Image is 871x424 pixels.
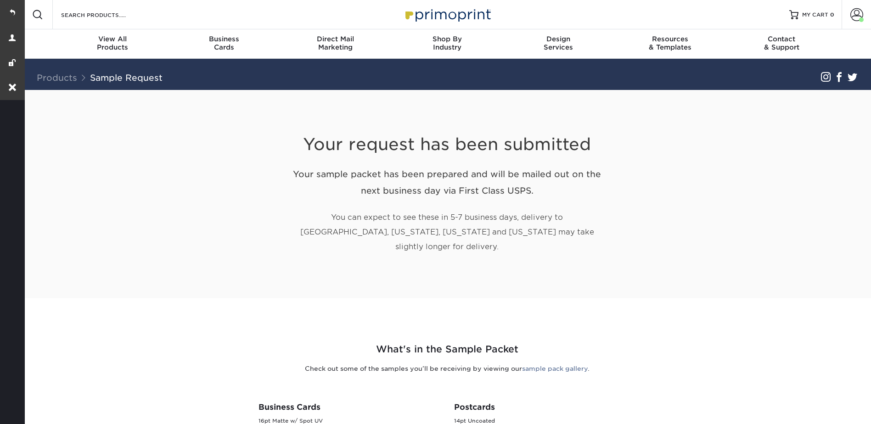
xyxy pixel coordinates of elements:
[391,35,503,43] span: Shop By
[391,29,503,59] a: Shop ByIndustry
[802,11,828,19] span: MY CART
[168,35,280,51] div: Cards
[280,29,391,59] a: Direct MailMarketing
[614,35,726,51] div: & Templates
[503,35,614,43] span: Design
[830,11,834,18] span: 0
[280,35,391,43] span: Direct Mail
[287,210,608,254] p: You can expect to see these in 5-7 business days, delivery to [GEOGRAPHIC_DATA], [US_STATE], [US_...
[726,35,837,43] span: Contact
[391,35,503,51] div: Industry
[287,112,608,155] h1: Your request has been submitted
[454,402,636,412] h3: Postcards
[287,166,608,200] h2: Your sample packet has been prepared and will be mailed out on the next business day via First Cl...
[57,35,169,51] div: Products
[258,402,440,412] h3: Business Cards
[179,364,716,373] p: Check out some of the samples you’ll be receiving by viewing our .
[168,29,280,59] a: BusinessCards
[60,9,150,20] input: SEARCH PRODUCTS.....
[503,35,614,51] div: Services
[179,342,716,357] h2: What's in the Sample Packet
[614,35,726,43] span: Resources
[280,35,391,51] div: Marketing
[57,35,169,43] span: View All
[57,29,169,59] a: View AllProducts
[726,35,837,51] div: & Support
[90,73,163,83] a: Sample Request
[614,29,726,59] a: Resources& Templates
[37,73,77,83] a: Products
[522,365,588,372] a: sample pack gallery
[726,29,837,59] a: Contact& Support
[503,29,614,59] a: DesignServices
[168,35,280,43] span: Business
[401,5,493,24] img: Primoprint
